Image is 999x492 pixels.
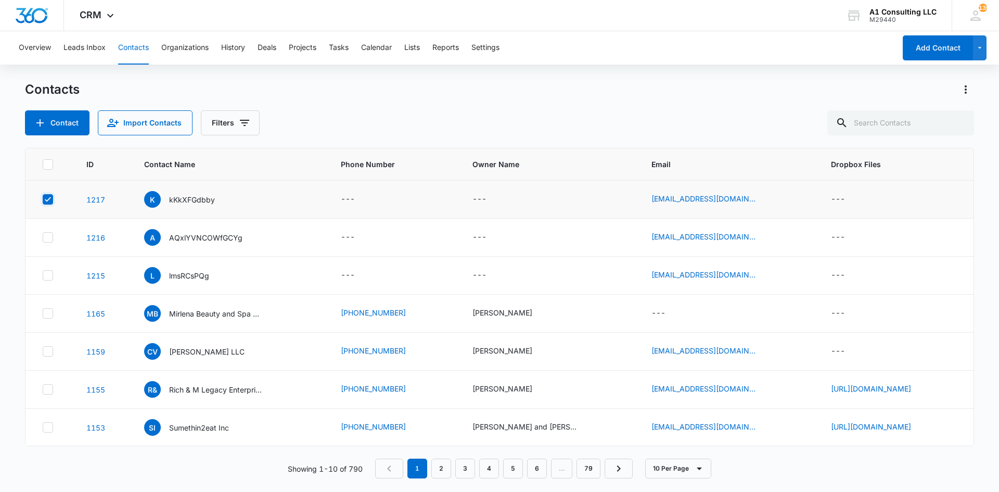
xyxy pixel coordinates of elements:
[651,383,774,396] div: Email - richandmlegacy@gmail.com - Select to Edit Field
[341,159,447,170] span: Phone Number
[472,421,595,434] div: Owner Name - Van Harper and Janief Q Bland - Select to Edit Field
[651,159,790,170] span: Email
[407,459,427,478] em: 1
[831,345,864,358] div: Dropbox Files - - Select to Edit Field
[471,31,499,65] button: Settings
[831,231,864,244] div: Dropbox Files - - Select to Edit Field
[651,421,755,432] a: [EMAIL_ADDRESS][DOMAIN_NAME]
[86,195,105,204] a: Navigate to contact details page for kKkXFGdbby
[472,231,505,244] div: Owner Name - - Select to Edit Field
[341,307,406,318] a: [PHONE_NUMBER]
[831,193,864,206] div: Dropbox Files - - Select to Edit Field
[431,459,451,478] a: Page 2
[831,421,930,434] div: Dropbox Files - https://www.dropbox.com/scl/fo/p7tfxtcec836ajrd89de4/AADxxFY_uKKPIR4peAusGxk?rlke...
[341,193,374,206] div: Phone Number - - Select to Edit Field
[86,385,105,394] a: Navigate to contact details page for Rich & M Legacy Enterprises LLC
[169,232,242,243] p: AQxlYVNCOWfGCYg
[144,343,161,360] span: CV
[831,384,911,393] a: [URL][DOMAIN_NAME]
[86,271,105,280] a: Navigate to contact details page for lmsRCsPQg
[827,110,974,135] input: Search Contacts
[86,159,104,170] span: ID
[169,308,263,319] p: Mirlena Beauty and Spa LLC
[144,191,161,208] span: k
[144,191,234,208] div: Contact Name - kKkXFGdbby - Select to Edit Field
[651,231,774,244] div: Email - soguveroc536@gmail.com - Select to Edit Field
[831,269,845,282] div: ---
[432,31,459,65] button: Reports
[472,383,532,394] div: [PERSON_NAME]
[144,229,161,246] span: A
[479,459,499,478] a: Page 4
[201,110,260,135] button: Filters
[472,269,486,282] div: ---
[831,307,864,320] div: Dropbox Files - - Select to Edit Field
[19,31,51,65] button: Overview
[341,231,374,244] div: Phone Number - - Select to Edit Field
[831,307,845,320] div: ---
[86,347,105,356] a: Navigate to contact details page for Cristian VALENTIN LLC
[472,421,577,432] div: [PERSON_NAME] and [PERSON_NAME]
[831,422,911,431] a: [URL][DOMAIN_NAME]
[288,463,363,474] p: Showing 1-10 of 790
[25,110,89,135] button: Add Contact
[472,307,532,318] div: [PERSON_NAME]
[651,193,755,204] a: [EMAIL_ADDRESS][DOMAIN_NAME]
[144,419,248,436] div: Contact Name - Sumethin2eat Inc - Select to Edit Field
[375,459,633,478] nav: Pagination
[605,459,633,478] a: Next Page
[341,231,355,244] div: ---
[455,459,475,478] a: Page 3
[472,269,505,282] div: Owner Name - - Select to Edit Field
[63,31,106,65] button: Leads Inbox
[651,307,684,320] div: Email - - Select to Edit Field
[169,346,245,357] p: [PERSON_NAME] LLC
[169,384,263,395] p: Rich & M Legacy Enterprises LLC
[144,305,161,322] span: MB
[361,31,392,65] button: Calendar
[258,31,276,65] button: Deals
[527,459,547,478] a: Page 6
[651,269,774,282] div: Email - nashjeffrey352956@yahoo.com - Select to Edit Field
[651,383,755,394] a: [EMAIL_ADDRESS][DOMAIN_NAME]
[831,269,864,282] div: Dropbox Files - - Select to Edit Field
[341,269,374,282] div: Phone Number - - Select to Edit Field
[645,459,711,478] button: 10 Per Page
[869,8,937,16] div: account name
[86,309,105,318] a: Navigate to contact details page for Mirlena Beauty and Spa LLC
[651,193,774,206] div: Email - nopohufuxej416@gmail.com - Select to Edit Field
[80,9,101,20] span: CRM
[472,383,551,396] div: Owner Name - Richard Coleman - Select to Edit Field
[651,269,755,280] a: [EMAIL_ADDRESS][DOMAIN_NAME]
[341,345,406,356] a: [PHONE_NUMBER]
[341,269,355,282] div: ---
[341,421,425,434] div: Phone Number - 5512151342 - Select to Edit Field
[144,267,228,284] div: Contact Name - lmsRCsPQg - Select to Edit Field
[144,159,301,170] span: Contact Name
[472,345,532,356] div: [PERSON_NAME]
[957,81,974,98] button: Actions
[86,423,105,432] a: Navigate to contact details page for Sumethin2eat Inc
[472,345,551,358] div: Owner Name - Cristian Valentin - Select to Edit Field
[169,270,209,281] p: lmsRCsPQg
[472,193,505,206] div: Owner Name - - Select to Edit Field
[651,345,755,356] a: [EMAIL_ADDRESS][DOMAIN_NAME]
[341,383,425,396] div: Phone Number - 6094002304 - Select to Edit Field
[144,343,263,360] div: Contact Name - Cristian VALENTIN LLC - Select to Edit Field
[144,419,161,436] span: SI
[144,267,161,284] span: l
[831,231,845,244] div: ---
[577,459,600,478] a: Page 79
[329,31,349,65] button: Tasks
[144,381,281,398] div: Contact Name - Rich & M Legacy Enterprises LLC - Select to Edit Field
[118,31,149,65] button: Contacts
[144,229,261,246] div: Contact Name - AQxlYVNCOWfGCYg - Select to Edit Field
[341,421,406,432] a: [PHONE_NUMBER]
[144,381,161,398] span: R&
[651,307,665,320] div: ---
[221,31,245,65] button: History
[341,307,425,320] div: Phone Number - 3479631217 - Select to Edit Field
[831,159,957,170] span: Dropbox Files
[404,31,420,65] button: Lists
[651,421,774,434] div: Email - vanharper1124@gmail.com - Select to Edit Field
